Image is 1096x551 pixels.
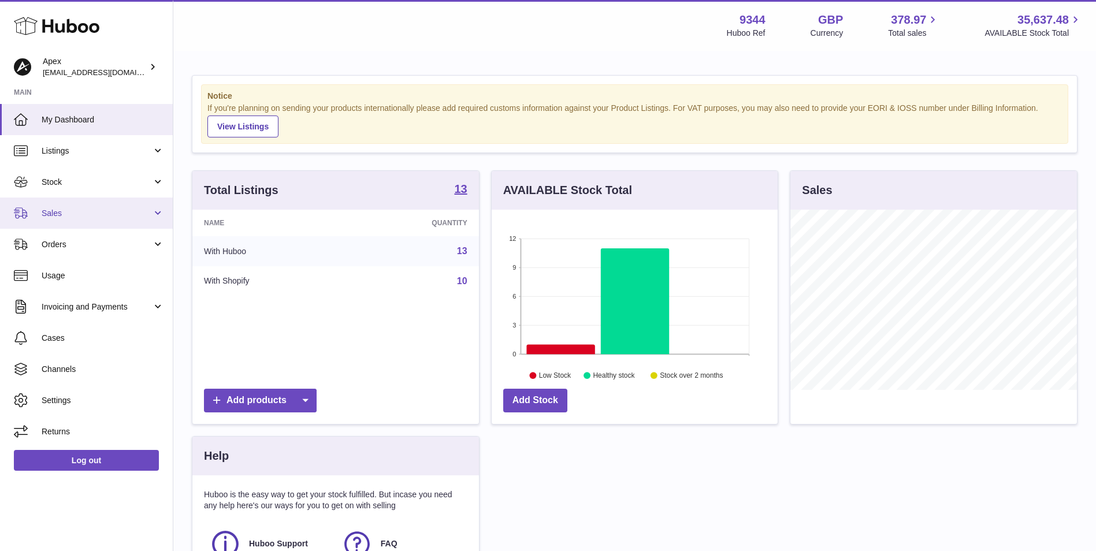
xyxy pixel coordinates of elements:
div: Huboo Ref [727,28,766,39]
a: 378.97 Total sales [888,12,939,39]
p: Huboo is the easy way to get your stock fulfilled. But incase you need any help here's our ways f... [204,489,467,511]
a: Log out [14,450,159,471]
span: 378.97 [891,12,926,28]
span: [EMAIL_ADDRESS][DOMAIN_NAME] [43,68,170,77]
td: With Shopify [192,266,347,296]
a: Add products [204,389,317,412]
span: Usage [42,270,164,281]
span: Settings [42,395,164,406]
span: Huboo Support [249,538,308,549]
span: 35,637.48 [1017,12,1069,28]
h3: Sales [802,183,832,198]
h3: AVAILABLE Stock Total [503,183,632,198]
span: FAQ [381,538,397,549]
h3: Help [204,448,229,464]
a: Add Stock [503,389,567,412]
span: Stock [42,177,152,188]
span: Channels [42,364,164,375]
text: 3 [512,322,516,329]
text: Stock over 2 months [660,371,723,379]
div: Apex [43,56,147,78]
span: Cases [42,333,164,344]
a: 13 [457,246,467,256]
strong: GBP [818,12,843,28]
a: 10 [457,276,467,286]
span: Invoicing and Payments [42,301,152,312]
div: If you're planning on sending your products internationally please add required customs informati... [207,103,1062,137]
strong: Notice [207,91,1062,102]
text: 6 [512,293,516,300]
th: Quantity [347,210,478,236]
a: 13 [454,183,467,197]
span: Listings [42,146,152,157]
span: AVAILABLE Stock Total [984,28,1082,39]
span: Orders [42,239,152,250]
strong: 9344 [740,12,766,28]
span: My Dashboard [42,114,164,125]
text: Low Stock [539,371,571,379]
a: 35,637.48 AVAILABLE Stock Total [984,12,1082,39]
strong: 13 [454,183,467,195]
td: With Huboo [192,236,347,266]
img: internalAdmin-9344@internal.huboo.com [14,58,31,76]
span: Total sales [888,28,939,39]
div: Currency [811,28,844,39]
span: Sales [42,208,152,219]
text: 9 [512,264,516,271]
span: Returns [42,426,164,437]
text: 0 [512,351,516,358]
text: Healthy stock [593,371,635,379]
h3: Total Listings [204,183,278,198]
text: 12 [509,235,516,242]
th: Name [192,210,347,236]
a: View Listings [207,116,278,137]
